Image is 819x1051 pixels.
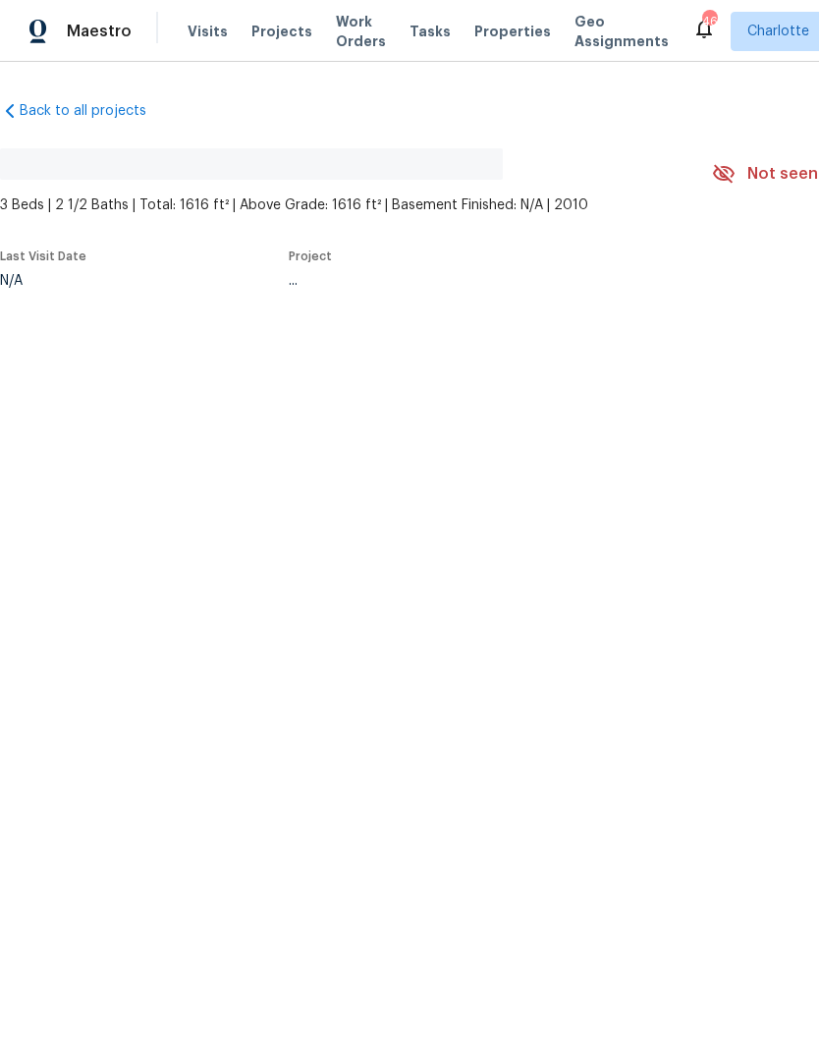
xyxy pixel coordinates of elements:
[188,22,228,41] span: Visits
[574,12,669,51] span: Geo Assignments
[747,22,809,41] span: Charlotte
[409,25,451,38] span: Tasks
[336,12,386,51] span: Work Orders
[67,22,132,41] span: Maestro
[251,22,312,41] span: Projects
[289,250,332,262] span: Project
[289,274,666,288] div: ...
[702,12,716,31] div: 46
[474,22,551,41] span: Properties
